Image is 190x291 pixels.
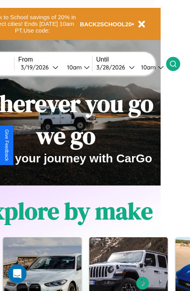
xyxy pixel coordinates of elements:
button: 3/19/2026 [18,63,61,71]
label: Until [96,56,166,63]
label: From [18,56,92,63]
div: 3 / 19 / 2026 [21,64,52,71]
div: 3 / 28 / 2026 [96,64,129,71]
div: Give Feedback [4,129,9,161]
button: 10am [135,63,166,71]
button: 10am [61,63,92,71]
iframe: Intercom live chat [8,264,27,283]
div: 10am [63,64,84,71]
b: BACK2SCHOOL20 [80,21,132,27]
div: 10am [137,64,158,71]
